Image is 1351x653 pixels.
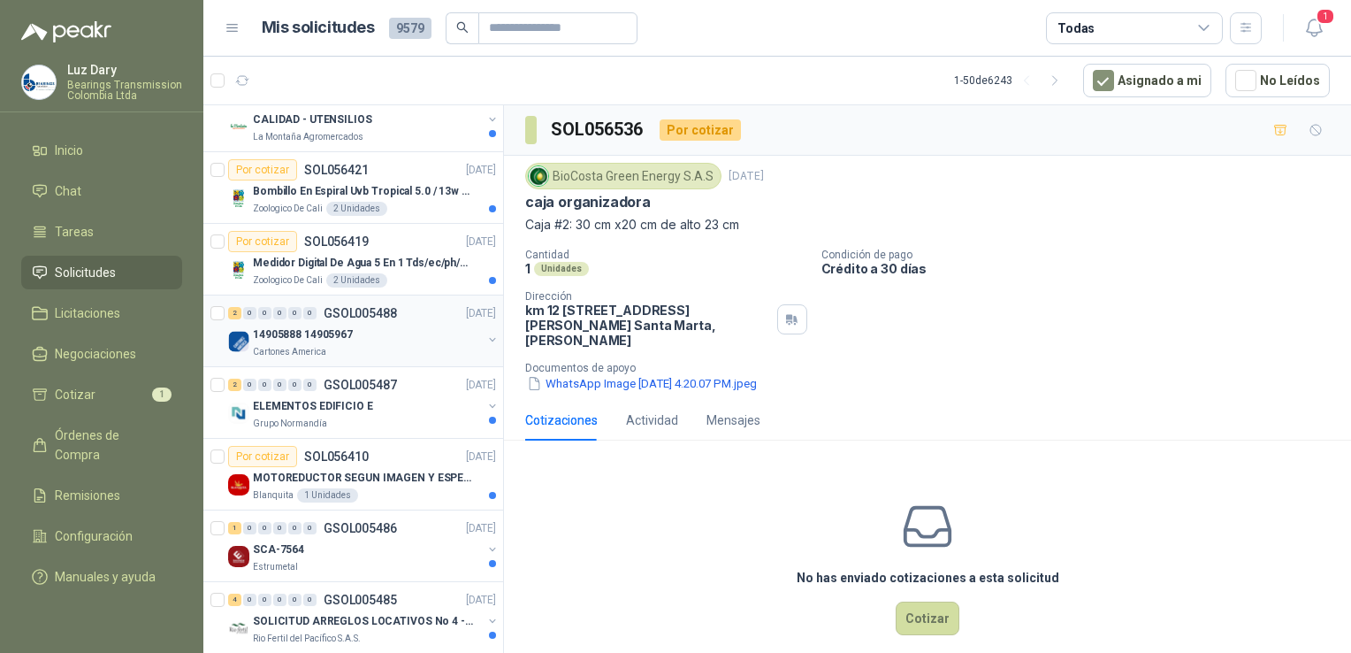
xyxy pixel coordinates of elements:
[262,15,375,41] h1: Mis solicitudes
[253,470,473,487] p: MOTOREDUCTOR SEGUN IMAGEN Y ESPECIFICACIONES ADJUNTAS
[258,379,271,391] div: 0
[253,613,473,630] p: SOLICITUD ARREGLOS LOCATIVOS No 4 - PICHINDE
[253,632,361,646] p: Rio Fertil del Pacífico S.A.S.
[253,488,294,503] p: Blanquita
[228,518,500,574] a: 1 0 0 0 0 0 GSOL005486[DATE] Company LogoSCA-7564Estrumetal
[303,307,317,319] div: 0
[203,439,503,511] a: Por cotizarSOL056410[DATE] Company LogoMOTOREDUCTOR SEGUN IMAGEN Y ESPECIFICACIONES ADJUNTASBlanq...
[706,411,760,430] div: Mensajes
[55,303,120,323] span: Licitaciones
[228,303,500,359] a: 2 0 0 0 0 0 GSOL005488[DATE] Company Logo14905888 14905967Cartones America
[896,602,959,635] button: Cotizar
[551,116,645,143] h3: SOL056536
[152,388,172,402] span: 1
[253,542,304,558] p: SCA-7564
[253,560,298,574] p: Estrumetal
[288,379,301,391] div: 0
[55,141,83,160] span: Inicio
[21,134,182,167] a: Inicio
[466,592,496,609] p: [DATE]
[253,111,372,128] p: CALIDAD - UTENSILIOS
[525,193,651,211] p: caja organizadora
[228,307,241,319] div: 2
[228,379,241,391] div: 2
[273,307,286,319] div: 0
[55,344,136,364] span: Negociaciones
[55,526,133,546] span: Configuración
[1316,8,1335,25] span: 1
[55,567,156,587] span: Manuales y ayuda
[466,162,496,179] p: [DATE]
[228,446,297,467] div: Por cotizar
[243,522,256,534] div: 0
[324,594,397,606] p: GSOL005485
[228,188,249,209] img: Company Logo
[21,21,111,42] img: Logo peakr
[228,594,241,606] div: 4
[21,215,182,249] a: Tareas
[466,377,496,394] p: [DATE]
[525,249,807,261] p: Cantidad
[304,235,369,248] p: SOL056419
[203,224,503,296] a: Por cotizarSOL056419[DATE] Company LogoMedidor Digital De Agua 5 En 1 Tds/ec/ph/salinidad/tempera...
[729,168,764,185] p: [DATE]
[304,450,369,463] p: SOL056410
[466,449,496,465] p: [DATE]
[55,263,116,282] span: Solicitudes
[55,385,95,404] span: Cotizar
[228,589,500,646] a: 4 0 0 0 0 0 GSOL005485[DATE] Company LogoSOLICITUD ARREGLOS LOCATIVOS No 4 - PICHINDERio Fertil d...
[228,546,249,567] img: Company Logo
[55,222,94,242] span: Tareas
[525,290,770,303] p: Dirección
[660,119,741,141] div: Por cotizar
[1083,64,1211,97] button: Asignado a mi
[525,411,598,430] div: Cotizaciones
[466,305,496,322] p: [DATE]
[228,259,249,280] img: Company Logo
[228,159,297,181] div: Por cotizar
[21,479,182,512] a: Remisiones
[456,21,469,34] span: search
[534,262,589,276] div: Unidades
[243,379,256,391] div: 0
[21,419,182,472] a: Órdenes de Compra
[253,417,327,431] p: Grupo Normandía
[228,88,500,144] a: 7 0 0 0 0 0 GSOL005490[DATE] Company LogoCALIDAD - UTENSILIOSLa Montaña Agromercados
[525,215,1330,234] p: Caja #2: 30 cm x20 cm de alto 23 cm
[288,594,301,606] div: 0
[253,326,353,343] p: 14905888 14905967
[525,303,770,348] p: km 12 [STREET_ADDRESS][PERSON_NAME] Santa Marta , [PERSON_NAME]
[273,522,286,534] div: 0
[21,337,182,371] a: Negociaciones
[326,202,387,216] div: 2 Unidades
[303,379,317,391] div: 0
[525,362,1344,374] p: Documentos de apoyo
[55,486,120,505] span: Remisiones
[253,398,373,415] p: ELEMENTOS EDIFICIO E
[303,594,317,606] div: 0
[389,18,431,39] span: 9579
[253,202,323,216] p: Zoologico De Cali
[626,411,678,430] div: Actividad
[21,256,182,289] a: Solicitudes
[243,307,256,319] div: 0
[797,568,1059,588] h3: No has enviado cotizaciones a esta solicitud
[324,307,397,319] p: GSOL005488
[1225,64,1330,97] button: No Leídos
[253,183,473,200] p: Bombillo En Espiral Uvb Tropical 5.0 / 13w Reptiles (ectotermos)
[258,307,271,319] div: 0
[466,234,496,250] p: [DATE]
[67,80,182,101] p: Bearings Transmission Colombia Ltda
[228,618,249,639] img: Company Logo
[21,174,182,208] a: Chat
[228,374,500,431] a: 2 0 0 0 0 0 GSOL005487[DATE] Company LogoELEMENTOS EDIFICIO EGrupo Normandía
[288,522,301,534] div: 0
[529,166,548,186] img: Company Logo
[253,273,323,288] p: Zoologico De Cali
[253,130,363,144] p: La Montaña Agromercados
[203,152,503,224] a: Por cotizarSOL056421[DATE] Company LogoBombillo En Espiral Uvb Tropical 5.0 / 13w Reptiles (ectot...
[326,273,387,288] div: 2 Unidades
[243,594,256,606] div: 0
[304,164,369,176] p: SOL056421
[228,116,249,137] img: Company Logo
